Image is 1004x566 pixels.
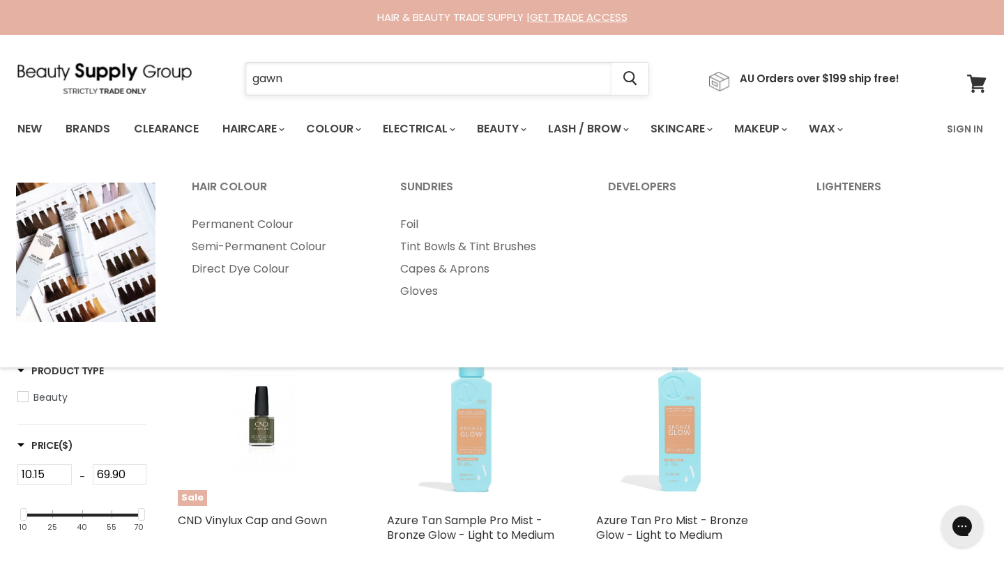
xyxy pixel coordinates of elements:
[245,63,611,95] input: Search
[596,512,748,543] a: Azure Tan Pro Mist - Bronze Glow - Light to Medium
[33,390,68,404] span: Beauty
[596,339,763,506] img: Azure Tan Pro Mist - Bronze Glow - Light to Medium
[383,213,588,303] ul: Main menu
[466,114,535,144] a: Beauty
[387,512,554,543] a: Azure Tan Sample Pro Mist - Bronze Glow - Light to Medium
[383,176,588,211] a: Sundries
[72,464,93,489] div: -
[19,523,27,532] div: 10
[383,213,588,236] a: Foil
[798,114,851,144] a: Wax
[383,236,588,258] a: Tint Bowls & Tint Brushes
[178,339,345,506] a: CND Vinylux Cap and GownSale
[174,213,380,236] a: Permanent Colour
[17,364,104,378] h3: Product Type
[17,464,72,485] input: Min Price
[178,490,207,506] span: Sale
[212,114,293,144] a: Haircare
[93,464,147,485] input: Max Price
[530,10,627,24] a: GET TRADE ACCESS
[107,523,116,532] div: 55
[206,339,317,506] img: CND Vinylux Cap and Gown
[640,114,721,144] a: Skincare
[17,438,73,452] h3: Price($)
[724,114,796,144] a: Makeup
[296,114,370,144] a: Colour
[17,438,73,452] span: Price
[174,258,380,280] a: Direct Dye Colour
[59,438,73,452] span: ($)
[123,114,209,144] a: Clearance
[383,258,588,280] a: Capes & Aprons
[245,62,649,95] form: Product
[17,390,146,405] a: Beauty
[7,109,897,149] ul: Main menu
[538,114,637,144] a: Lash / Brow
[134,523,144,532] div: 70
[77,523,87,532] div: 40
[611,63,648,95] button: Search
[934,500,990,552] iframe: Gorgias live chat messenger
[174,176,380,211] a: Hair Colour
[174,236,380,258] a: Semi-Permanent Colour
[383,280,588,303] a: Gloves
[174,213,380,280] ul: Main menu
[47,523,57,532] div: 25
[372,114,464,144] a: Electrical
[591,176,796,211] a: Developers
[938,114,991,144] a: Sign In
[55,114,121,144] a: Brands
[178,512,327,528] a: CND Vinylux Cap and Gown
[387,339,554,506] img: Azure Tan Sample Pro Mist - Bronze Glow - Light to Medium
[7,114,52,144] a: New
